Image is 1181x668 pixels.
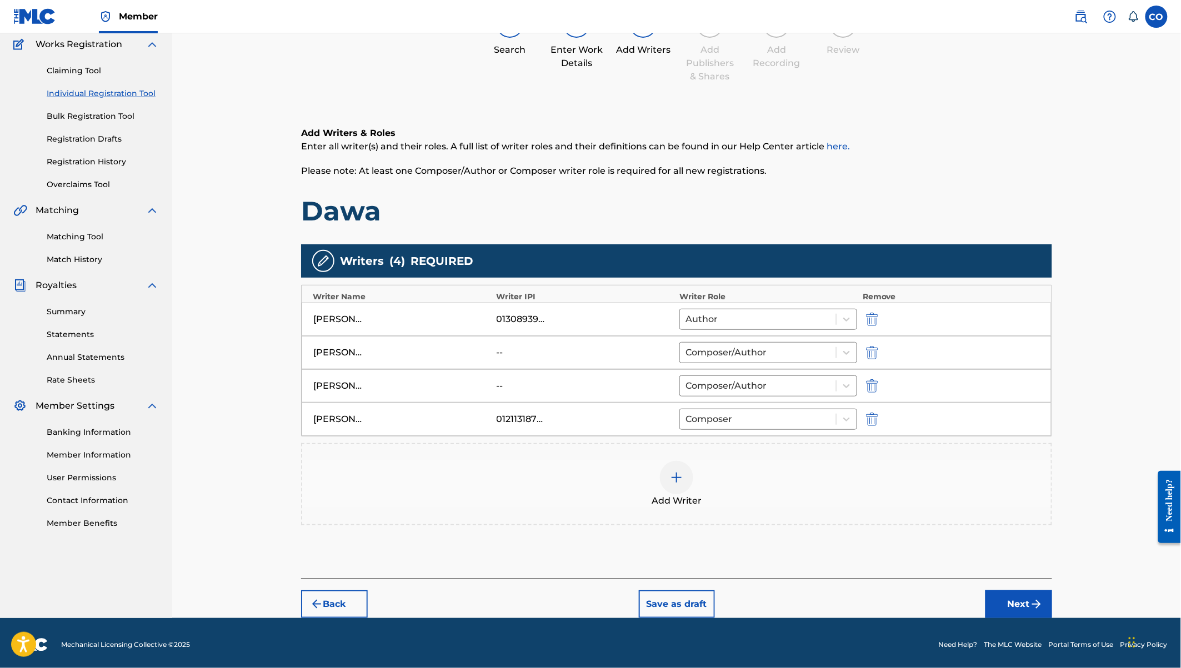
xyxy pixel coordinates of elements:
img: help [1103,10,1117,23]
a: Matching Tool [47,231,159,243]
a: Banking Information [47,426,159,438]
img: Works Registration [13,38,28,51]
span: Enter all writer(s) and their roles. A full list of writer roles and their definitions can be fou... [301,141,850,152]
a: Public Search [1070,6,1092,28]
a: The MLC Website [984,640,1042,650]
div: Writer Name [313,291,491,303]
img: expand [146,399,159,413]
div: Help [1099,6,1121,28]
button: Next [985,590,1052,618]
div: Writer Role [679,291,857,303]
a: Bulk Registration Tool [47,111,159,122]
div: Drag [1129,626,1135,659]
img: writers [317,254,330,268]
div: Search [482,43,538,57]
img: Royalties [13,279,27,292]
span: Member Settings [36,399,114,413]
img: 12a2ab48e56ec057fbd8.svg [866,413,878,426]
img: expand [146,204,159,217]
a: Registration History [47,156,159,168]
h6: Add Writers & Roles [301,127,1052,140]
a: Rate Sheets [47,374,159,386]
img: expand [146,279,159,292]
div: Enter Work Details [549,43,604,70]
a: Annual Statements [47,351,159,363]
a: Claiming Tool [47,65,159,77]
div: Add Publishers & Shares [682,43,738,83]
img: 12a2ab48e56ec057fbd8.svg [866,346,878,359]
div: User Menu [1145,6,1168,28]
iframe: Chat Widget [1125,615,1181,668]
a: Registration Drafts [47,133,159,145]
img: search [1074,10,1088,23]
span: ( 4 ) [389,253,405,269]
span: Writers [340,253,384,269]
a: here. [827,141,850,152]
div: Notifications [1128,11,1139,22]
img: MLC Logo [13,8,56,24]
span: Add Writer [652,494,702,508]
a: Portal Terms of Use [1049,640,1114,650]
a: Member Benefits [47,518,159,529]
h1: Dawa [301,194,1052,228]
div: Writer IPI [496,291,674,303]
span: Please note: At least one Composer/Author or Composer writer role is required for all new registr... [301,165,767,176]
span: Member [119,10,158,23]
span: REQUIRED [411,253,473,269]
img: Member Settings [13,399,27,413]
img: expand [146,38,159,51]
a: Match History [47,254,159,265]
a: Privacy Policy [1120,640,1168,650]
img: add [670,471,683,484]
button: Back [301,590,368,618]
img: Matching [13,204,27,217]
a: Contact Information [47,495,159,506]
div: Remove [863,291,1040,303]
a: Overclaims Tool [47,179,159,190]
img: Top Rightsholder [99,10,112,23]
a: Summary [47,306,159,318]
img: 12a2ab48e56ec057fbd8.svg [866,379,878,393]
span: Works Registration [36,38,122,51]
a: Member Information [47,449,159,461]
a: Individual Registration Tool [47,88,159,99]
button: Save as draft [639,590,715,618]
span: Matching [36,204,79,217]
a: User Permissions [47,472,159,484]
div: Add Recording [749,43,804,70]
img: f7272a7cc735f4ea7f67.svg [1030,597,1043,611]
img: 12a2ab48e56ec057fbd8.svg [866,313,878,326]
a: Need Help? [939,640,978,650]
div: Review [815,43,871,57]
span: Royalties [36,279,77,292]
iframe: Resource Center [1150,463,1181,552]
img: 7ee5dd4eb1f8a8e3ef2f.svg [310,597,323,611]
a: Statements [47,329,159,340]
div: Add Writers [615,43,671,57]
span: Mechanical Licensing Collective © 2025 [61,640,190,650]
